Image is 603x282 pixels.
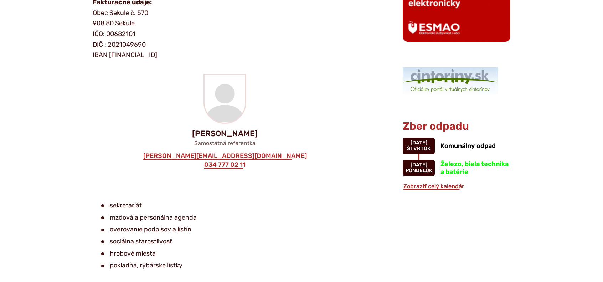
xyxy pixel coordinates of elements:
[81,129,368,138] p: [PERSON_NAME]
[403,183,465,190] a: Zobraziť celý kalendár
[101,248,346,259] li: hrobové miesta
[406,168,432,174] span: pondelok
[101,200,346,211] li: sekretariát
[440,142,496,150] span: Komunálny odpad
[101,260,346,271] li: pokladňa, rybárske lístky
[143,152,308,160] a: [PERSON_NAME][EMAIL_ADDRESS][DOMAIN_NAME]
[407,145,431,152] span: štvrtok
[403,160,510,176] a: Železo, biela technika a batérie [DATE] pondelok
[403,138,510,154] a: Komunálny odpad [DATE] štvrtok
[101,236,346,247] li: sociálna starostlivosť
[101,224,346,235] li: overovanie podpisov a listín
[411,162,427,168] span: [DATE]
[203,161,246,169] a: 034 777 02 11
[403,121,510,132] h3: Zber odpadu
[403,67,498,94] img: 1.png
[411,140,427,146] span: [DATE]
[81,140,368,147] p: Samostatná referentka
[101,212,346,223] li: mzdová a personálna agenda
[440,160,509,176] span: Železo, biela technika a batérie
